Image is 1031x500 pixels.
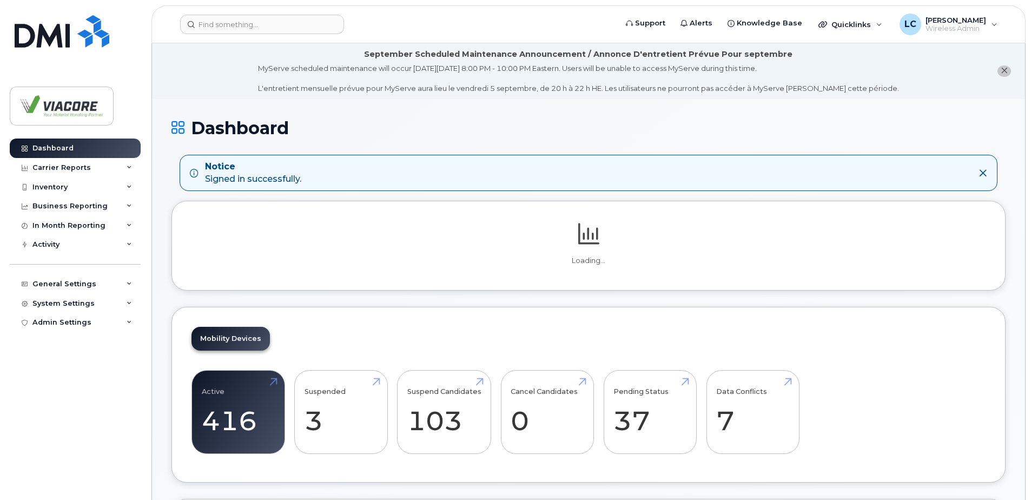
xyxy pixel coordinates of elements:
strong: Notice [205,161,301,173]
button: close notification [997,65,1011,77]
div: Signed in successfully. [205,161,301,186]
div: September Scheduled Maintenance Announcement / Annonce D'entretient Prévue Pour septembre [364,49,792,60]
a: Active 416 [202,377,275,448]
a: Cancel Candidates 0 [511,377,584,448]
a: Suspend Candidates 103 [407,377,481,448]
a: Mobility Devices [191,327,270,351]
p: Loading... [191,256,986,266]
a: Suspended 3 [305,377,378,448]
h1: Dashboard [171,119,1006,137]
a: Data Conflicts 7 [716,377,789,448]
a: Pending Status 37 [613,377,686,448]
div: MyServe scheduled maintenance will occur [DATE][DATE] 8:00 PM - 10:00 PM Eastern. Users will be u... [258,63,899,94]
